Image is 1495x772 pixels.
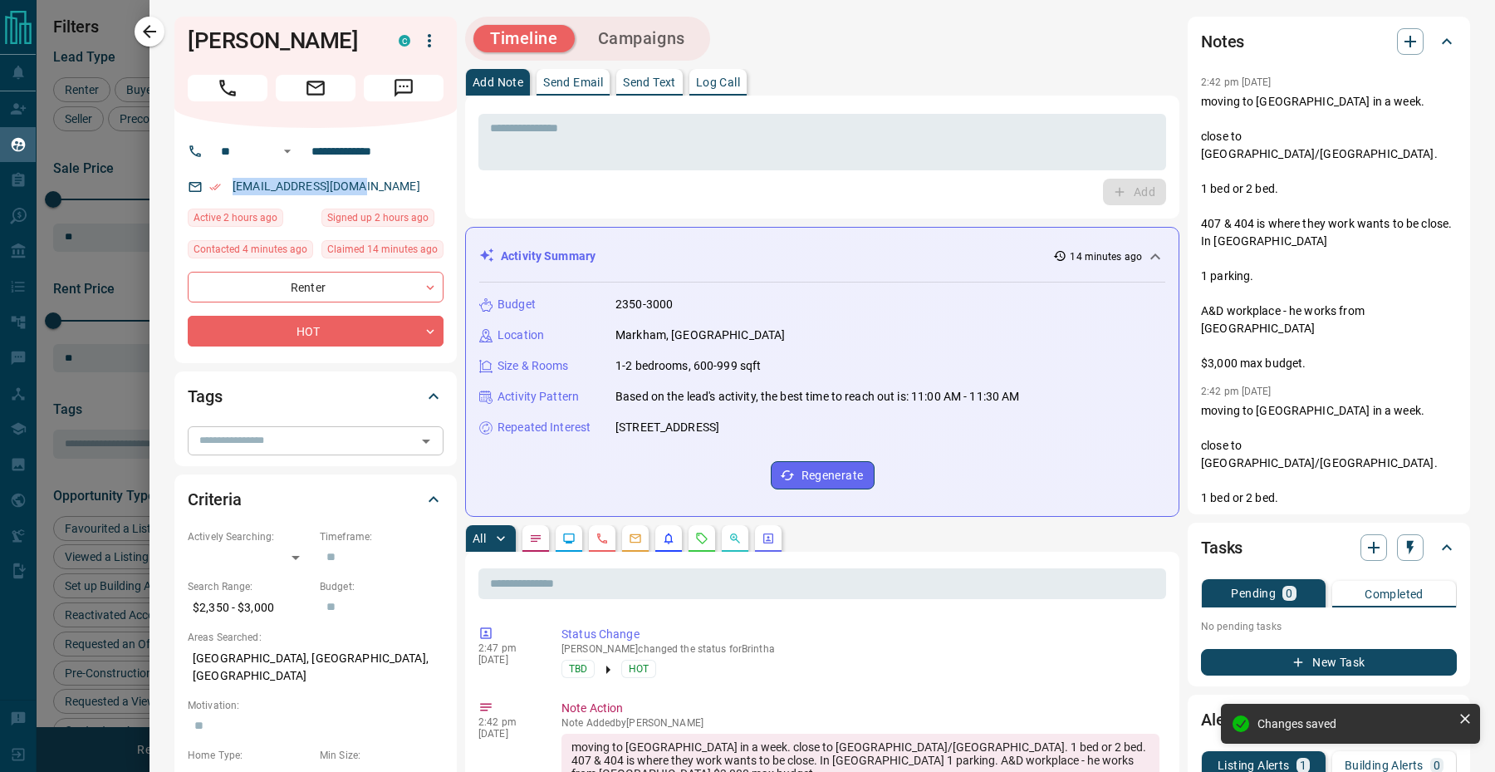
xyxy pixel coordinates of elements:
svg: Calls [596,532,609,545]
p: Note Action [561,700,1159,717]
p: Areas Searched: [188,630,444,645]
p: 2350-3000 [615,296,673,313]
a: [EMAIL_ADDRESS][DOMAIN_NAME] [233,179,420,193]
p: [GEOGRAPHIC_DATA], [GEOGRAPHIC_DATA], [GEOGRAPHIC_DATA] [188,645,444,690]
p: 14 minutes ago [1070,249,1142,264]
span: Call [188,75,267,101]
p: Pending [1231,588,1276,599]
p: Log Call [696,76,740,88]
svg: Listing Alerts [662,532,675,545]
div: Wed Aug 13 2025 [321,240,444,263]
div: Changes saved [1257,717,1452,730]
p: Size & Rooms [498,357,569,375]
p: Budget: [320,579,444,594]
svg: Lead Browsing Activity [562,532,576,545]
div: Tags [188,376,444,416]
p: Search Range: [188,579,311,594]
div: Criteria [188,479,444,519]
p: All [473,533,486,544]
h2: Criteria [188,486,242,513]
span: Email [276,75,355,101]
div: Wed Aug 13 2025 [188,240,313,263]
div: Wed Aug 13 2025 [188,209,313,232]
h2: Tasks [1201,534,1243,561]
p: Timeframe: [320,529,444,544]
span: Contacted 4 minutes ago [194,241,307,258]
div: Notes [1201,22,1457,61]
span: Claimed 14 minutes ago [327,241,438,258]
p: No pending tasks [1201,614,1457,639]
div: HOT [188,316,444,347]
p: Location [498,327,544,344]
div: Alerts [1201,700,1457,740]
p: Motivation: [188,698,444,713]
div: Tasks [1201,528,1457,568]
div: Renter [188,272,444,302]
p: moving to [GEOGRAPHIC_DATA] in a week. close to [GEOGRAPHIC_DATA]/[GEOGRAPHIC_DATA]. 1 bed or 2 b... [1201,402,1457,681]
p: Min Size: [320,748,444,763]
svg: Emails [629,532,642,545]
p: 2:42 pm [DATE] [1201,386,1272,397]
div: Activity Summary14 minutes ago [479,241,1165,272]
button: Open [277,141,297,161]
p: Markham, [GEOGRAPHIC_DATA] [615,327,785,344]
svg: Requests [695,532,708,545]
p: [PERSON_NAME] changed the status for Brintha [561,643,1159,655]
p: 1 [1300,760,1306,771]
p: Activity Pattern [498,388,579,406]
p: Add Note [473,76,523,88]
svg: Notes [529,532,542,545]
h2: Alerts [1201,706,1244,733]
p: Status Change [561,626,1159,643]
p: Send Email [543,76,603,88]
p: moving to [GEOGRAPHIC_DATA] in a week. close to [GEOGRAPHIC_DATA]/[GEOGRAPHIC_DATA]. 1 bed or 2 b... [1201,93,1457,372]
button: New Task [1201,649,1457,676]
p: 2:47 pm [478,642,537,654]
span: Signed up 2 hours ago [327,209,429,226]
p: Activity Summary [501,248,596,265]
div: condos.ca [399,35,410,47]
h2: Tags [188,383,222,410]
p: [DATE] [478,654,537,666]
button: Regenerate [771,461,875,489]
p: $2,350 - $3,000 [188,594,311,622]
p: Home Type: [188,748,311,763]
svg: Opportunities [728,532,742,545]
button: Timeline [473,25,575,52]
button: Campaigns [581,25,702,52]
button: Open [414,430,438,453]
span: Active 2 hours ago [194,209,277,226]
p: [DATE] [478,728,537,740]
p: Based on the lead's activity, the best time to reach out is: 11:00 AM - 11:30 AM [615,388,1020,406]
p: Note Added by [PERSON_NAME] [561,717,1159,729]
p: Actively Searching: [188,529,311,544]
p: Send Text [623,76,676,88]
p: Budget [498,296,536,313]
div: Wed Aug 13 2025 [321,209,444,232]
p: Building Alerts [1345,760,1424,771]
p: Listing Alerts [1218,760,1290,771]
p: 0 [1286,588,1292,599]
h1: [PERSON_NAME] [188,27,374,54]
span: Message [364,75,444,101]
p: 2:42 pm [478,716,537,728]
p: Completed [1365,588,1424,600]
p: Repeated Interest [498,419,591,436]
h2: Notes [1201,28,1244,55]
span: TBD [569,661,587,677]
svg: Agent Actions [762,532,775,545]
svg: Email Verified [209,181,221,193]
p: 1-2 bedrooms, 600-999 sqft [615,357,761,375]
p: 2:42 pm [DATE] [1201,76,1272,88]
p: 0 [1434,760,1440,771]
span: HOT [629,661,649,677]
p: [STREET_ADDRESS] [615,419,719,436]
